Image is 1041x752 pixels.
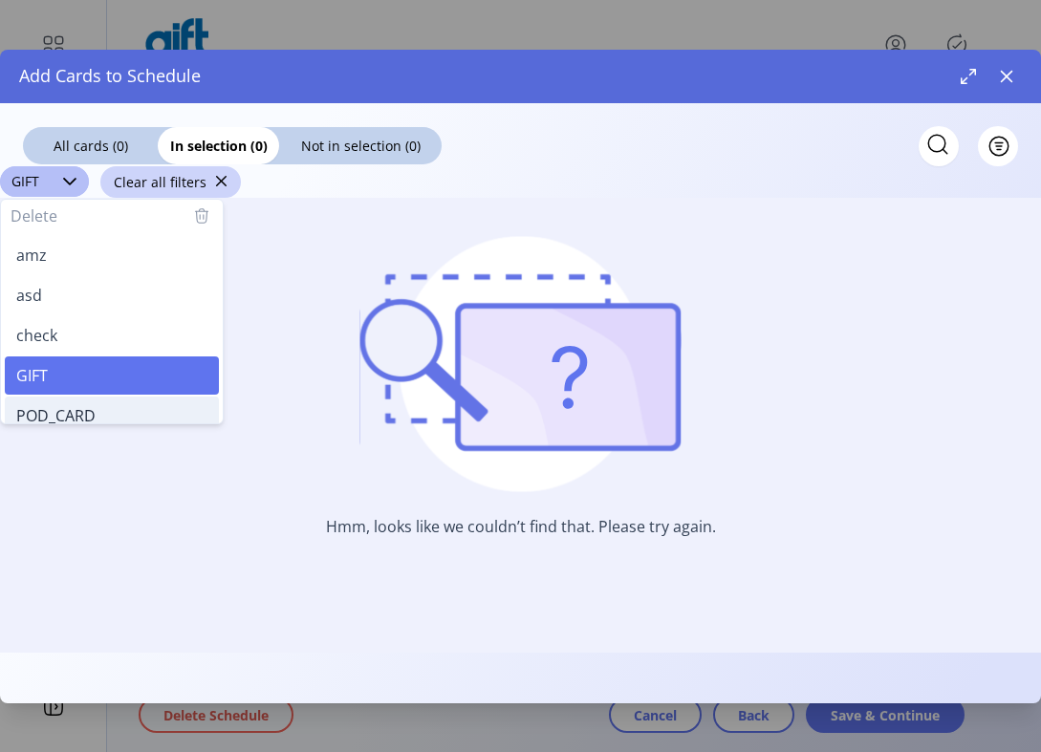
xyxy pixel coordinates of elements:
[5,236,219,274] li: amz
[23,127,158,164] div: All cards (0)
[158,136,279,156] span: In selection (0)
[279,136,442,156] span: Not in selection (0)
[978,126,1018,166] button: Filter Button
[5,316,219,355] li: check
[19,63,201,89] span: Add Cards to Schedule
[158,127,279,164] div: In selection (0)
[5,397,219,435] li: POD_CARD
[23,136,158,156] span: All cards (0)
[5,356,219,395] li: GIFT
[953,61,984,92] button: Maximize
[5,276,219,314] li: asd
[326,515,716,538] p: Hmm, looks like we couldn’t find that. Please try again.
[100,166,241,198] button: Clear all filters
[114,172,206,192] span: Clear all filters
[279,127,442,164] div: Not in selection (0)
